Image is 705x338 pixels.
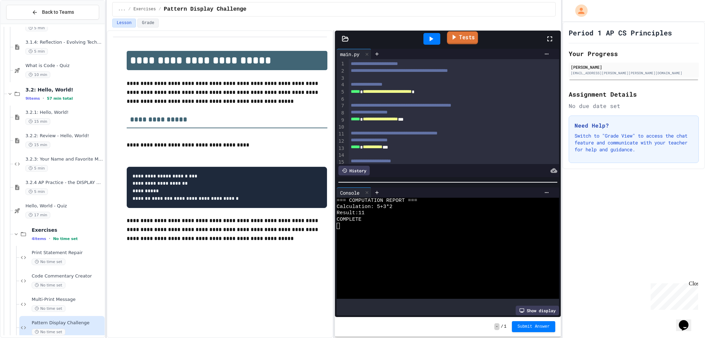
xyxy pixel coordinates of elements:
div: 15 [337,159,345,166]
span: Exercises [32,227,103,233]
button: Back to Teams [6,5,99,20]
span: / [159,7,161,12]
div: [PERSON_NAME] [571,64,697,70]
iframe: chat widget [676,310,698,331]
span: 3.1.4: Reflection - Evolving Technology [25,40,103,45]
p: Switch to "Grade View" to access the chat feature and communicate with your teacher for help and ... [575,132,693,153]
span: 10 min [25,72,50,78]
span: Result:11 [337,210,365,216]
span: - [494,323,499,330]
span: 1 [504,324,506,329]
div: 5 [337,89,345,96]
span: 5 min [25,48,48,55]
span: 3.2.4 AP Practice - the DISPLAY Procedure [25,180,103,186]
span: COMPLETE [337,217,361,223]
h2: Assignment Details [569,89,699,99]
a: Tests [447,31,478,44]
span: === COMPUTATION REPORT === [337,198,417,204]
button: Lesson [112,19,136,28]
h2: Your Progress [569,49,699,58]
span: Exercises [134,7,156,12]
span: 9 items [25,96,40,101]
span: / [501,324,503,329]
div: main.py [337,51,363,58]
div: 11 [337,131,345,138]
div: No due date set [569,102,699,110]
button: Grade [137,19,159,28]
span: • [43,96,44,101]
div: 10 [337,124,345,131]
span: No time set [53,237,78,241]
div: My Account [568,3,589,19]
div: History [338,166,370,175]
div: 7 [337,102,345,110]
div: Show display [516,306,559,315]
span: 3.2: Hello, World! [25,87,103,93]
div: Chat with us now!Close [3,3,48,44]
div: Console [337,189,363,196]
span: 5 min [25,25,48,31]
div: 8 [337,110,345,117]
div: 2 [337,68,345,75]
span: 17 min [25,212,50,218]
span: Submit Answer [517,324,550,329]
h1: Period 1 AP CS Principles [569,28,672,37]
span: Code Commentary Creator [32,273,103,279]
iframe: chat widget [648,281,698,310]
div: 12 [337,138,345,145]
span: 57 min total [47,96,73,101]
span: Hello, World - Quiz [25,203,103,209]
span: • [49,236,50,241]
span: ... [118,7,126,12]
div: 14 [337,152,345,159]
span: No time set [32,282,65,288]
span: Multi-Print Message [32,297,103,303]
span: No time set [32,305,65,312]
button: Submit Answer [512,321,555,332]
div: 9 [337,117,345,124]
span: Calculation: 5+3*2 [337,204,392,210]
div: [EMAIL_ADDRESS][PERSON_NAME][PERSON_NAME][DOMAIN_NAME] [571,70,697,76]
span: Print Statement Repair [32,250,103,256]
div: main.py [337,49,371,59]
div: 3 [337,75,345,82]
span: Pattern Display Challenge [164,5,246,13]
span: 3.2.2: Review - Hello, World! [25,133,103,139]
span: 5 min [25,165,48,172]
div: 1 [337,61,345,68]
div: 6 [337,96,345,103]
span: Back to Teams [42,9,74,16]
span: 3.2.1: Hello, World! [25,110,103,116]
h3: Need Help? [575,121,693,130]
span: 15 min [25,118,50,125]
span: 4 items [32,237,46,241]
span: Pattern Display Challenge [32,320,103,326]
div: Console [337,187,371,198]
span: No time set [32,329,65,335]
span: No time set [32,259,65,265]
div: 4 [337,81,345,89]
span: 15 min [25,142,50,148]
span: What is Code - Quiz [25,63,103,69]
span: / [128,7,131,12]
div: 13 [337,145,345,152]
span: 5 min [25,188,48,195]
span: 3.2.3: Your Name and Favorite Movie [25,156,103,162]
